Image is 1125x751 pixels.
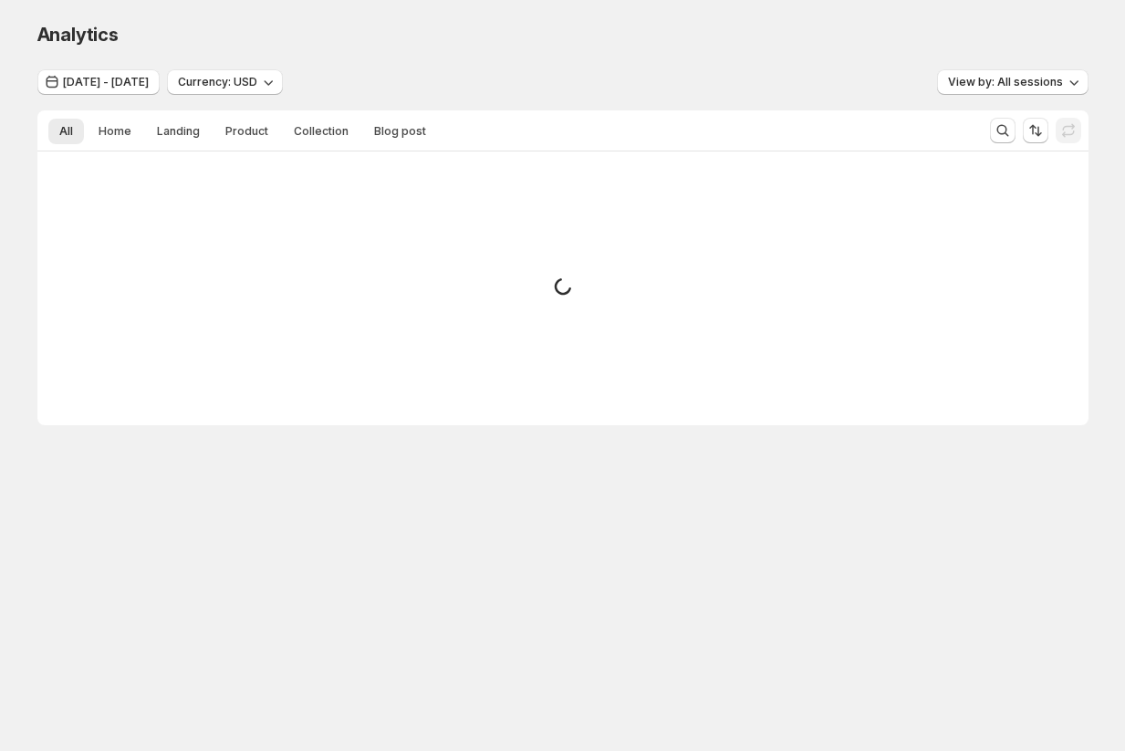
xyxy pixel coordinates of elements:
button: Search and filter results [990,118,1016,143]
span: Currency: USD [178,75,257,89]
span: Landing [157,124,200,139]
span: Collection [294,124,349,139]
span: [DATE] - [DATE] [63,75,149,89]
span: View by: All sessions [948,75,1063,89]
span: Blog post [374,124,426,139]
span: Home [99,124,131,139]
span: All [59,124,73,139]
button: Currency: USD [167,69,283,95]
button: View by: All sessions [937,69,1089,95]
button: [DATE] - [DATE] [37,69,160,95]
span: Product [225,124,268,139]
span: Analytics [37,24,119,46]
button: Sort the results [1023,118,1048,143]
